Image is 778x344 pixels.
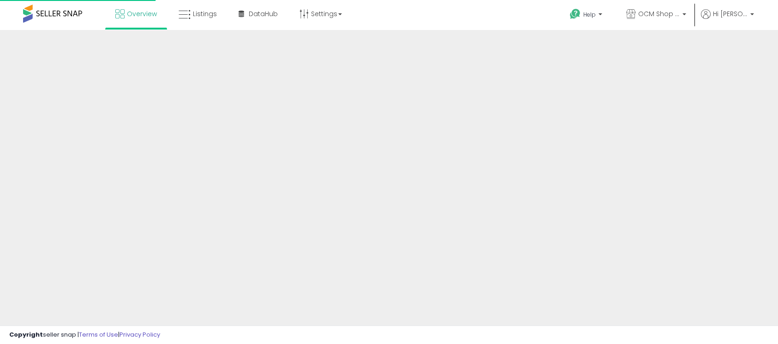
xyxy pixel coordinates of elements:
a: Terms of Use [79,330,118,339]
a: Privacy Policy [120,330,160,339]
a: Help [563,1,611,30]
span: Overview [127,9,157,18]
span: OCM Shop and Save [638,9,680,18]
span: Hi [PERSON_NAME] [713,9,748,18]
a: Hi [PERSON_NAME] [701,9,754,30]
span: DataHub [249,9,278,18]
span: Listings [193,9,217,18]
div: seller snap | | [9,331,160,339]
strong: Copyright [9,330,43,339]
span: Help [583,11,596,18]
i: Get Help [569,8,581,20]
